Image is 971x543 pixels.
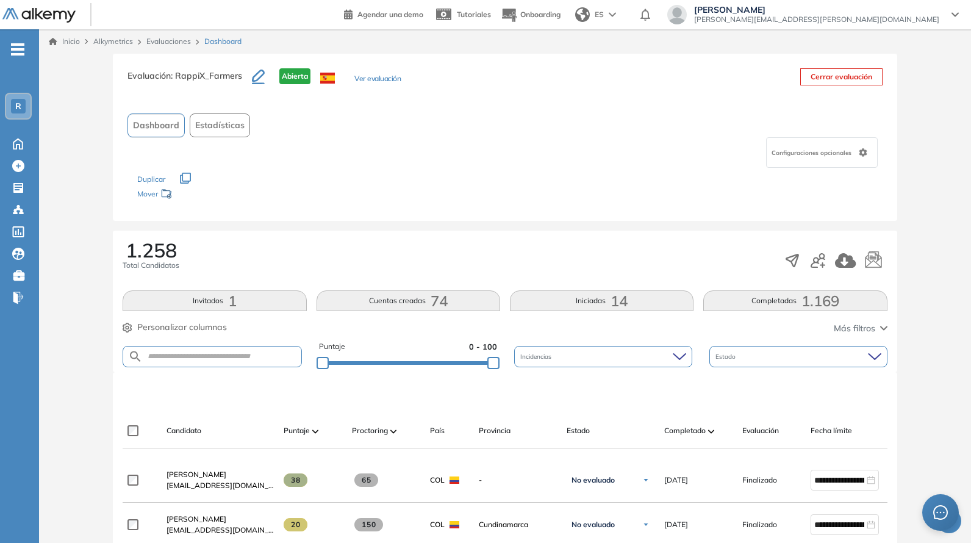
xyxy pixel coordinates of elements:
[320,73,335,84] img: ESP
[123,321,227,334] button: Personalizar columnas
[575,7,590,22] img: world
[167,514,274,525] a: [PERSON_NAME]
[146,37,191,46] a: Evaluaciones
[2,8,76,23] img: Logo
[834,322,875,335] span: Más filtros
[479,519,557,530] span: Cundinamarca
[469,341,497,353] span: 0 - 100
[479,475,557,486] span: -
[167,425,201,436] span: Candidato
[742,475,777,486] span: Finalizado
[933,505,948,520] span: message
[190,113,250,137] button: Estadísticas
[742,519,777,530] span: Finalizado
[195,119,245,132] span: Estadísticas
[128,349,143,364] img: SEARCH_ALT
[520,10,561,19] span: Onboarding
[501,2,561,28] button: Onboarding
[123,290,306,311] button: Invitados1
[204,36,242,47] span: Dashboard
[127,113,185,137] button: Dashboard
[312,430,318,433] img: [missing "en.ARROW_ALT" translation]
[93,37,133,46] span: Alkymetrics
[479,425,511,436] span: Provincia
[390,430,396,433] img: [missing "en.ARROW_ALT" translation]
[571,475,615,485] span: No evaluado
[284,425,310,436] span: Puntaje
[694,15,939,24] span: [PERSON_NAME][EMAIL_ADDRESS][PERSON_NAME][DOMAIN_NAME]
[609,12,616,17] img: arrow
[800,68,883,85] button: Cerrar evaluación
[127,68,252,94] h3: Evaluación
[344,6,423,21] a: Agendar una demo
[772,148,854,157] span: Configuraciones opcionales
[15,101,21,111] span: R
[317,290,500,311] button: Cuentas creadas74
[703,290,887,311] button: Completadas1.169
[133,119,179,132] span: Dashboard
[430,519,445,530] span: COL
[167,525,274,536] span: [EMAIL_ADDRESS][DOMAIN_NAME]
[352,425,388,436] span: Proctoring
[123,260,179,271] span: Total Candidatos
[457,10,491,19] span: Tutoriales
[514,346,692,367] div: Incidencias
[171,70,242,81] span: : RappiX_Farmers
[137,321,227,334] span: Personalizar columnas
[742,425,779,436] span: Evaluación
[715,352,738,361] span: Estado
[354,518,383,531] span: 150
[708,430,714,433] img: [missing "en.ARROW_ALT" translation]
[357,10,423,19] span: Agendar una demo
[834,322,887,335] button: Más filtros
[811,425,852,436] span: Fecha límite
[766,137,878,168] div: Configuraciones opcionales
[279,68,310,84] span: Abierta
[11,48,24,51] i: -
[167,480,274,491] span: [EMAIL_ADDRESS][DOMAIN_NAME]
[354,473,378,487] span: 65
[49,36,80,47] a: Inicio
[567,425,590,436] span: Estado
[642,521,650,528] img: Ícono de flecha
[450,476,459,484] img: COL
[571,520,615,530] span: No evaluado
[137,184,259,206] div: Mover
[664,425,706,436] span: Completado
[167,470,226,479] span: [PERSON_NAME]
[450,521,459,528] img: COL
[664,519,688,530] span: [DATE]
[694,5,939,15] span: [PERSON_NAME]
[642,476,650,484] img: Ícono de flecha
[319,341,345,353] span: Puntaje
[510,290,693,311] button: Iniciadas14
[520,352,554,361] span: Incidencias
[167,469,274,480] a: [PERSON_NAME]
[354,73,401,86] button: Ver evaluación
[137,174,165,184] span: Duplicar
[595,9,604,20] span: ES
[430,475,445,486] span: COL
[284,473,307,487] span: 38
[126,240,177,260] span: 1.258
[664,475,688,486] span: [DATE]
[709,346,887,367] div: Estado
[430,425,445,436] span: País
[167,514,226,523] span: [PERSON_NAME]
[284,518,307,531] span: 20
